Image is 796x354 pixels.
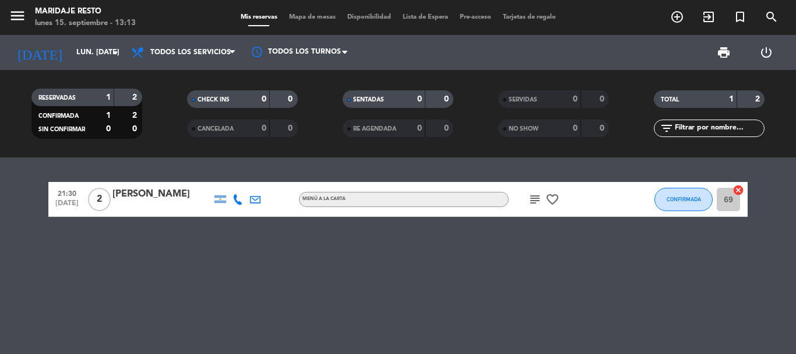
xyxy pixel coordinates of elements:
strong: 0 [417,124,422,132]
span: Pre-acceso [454,14,497,20]
span: print [717,45,731,59]
span: CONFIRMADA [38,113,79,119]
div: LOG OUT [745,35,787,70]
span: Todos los servicios [150,48,231,57]
strong: 0 [444,124,451,132]
div: [PERSON_NAME] [112,187,212,202]
strong: 2 [755,95,762,103]
i: arrow_drop_down [108,45,122,59]
button: menu [9,7,26,29]
strong: 0 [573,95,577,103]
span: Lista de Espera [397,14,454,20]
input: Filtrar por nombre... [674,122,764,135]
div: Maridaje Resto [35,6,136,17]
strong: 1 [106,93,111,101]
strong: 0 [288,124,295,132]
i: exit_to_app [702,10,716,24]
span: MENÚ A LA CARTA [302,197,346,201]
span: Tarjetas de regalo [497,14,562,20]
span: Mis reservas [235,14,283,20]
strong: 0 [288,95,295,103]
strong: 0 [262,95,266,103]
span: 2 [88,188,111,211]
strong: 0 [600,95,607,103]
button: CONFIRMADA [654,188,713,211]
i: favorite_border [545,192,559,206]
strong: 0 [600,124,607,132]
strong: 1 [729,95,734,103]
strong: 0 [262,124,266,132]
strong: 0 [444,95,451,103]
strong: 0 [132,125,139,133]
i: menu [9,7,26,24]
span: [DATE] [52,199,82,213]
span: RESERVADAS [38,95,76,101]
i: turned_in_not [733,10,747,24]
strong: 0 [417,95,422,103]
span: SIN CONFIRMAR [38,127,85,132]
span: RE AGENDADA [353,126,396,132]
i: search [765,10,779,24]
span: CONFIRMADA [667,196,701,202]
span: NO SHOW [509,126,538,132]
strong: 1 [106,111,111,120]
span: SENTADAS [353,97,384,103]
strong: 0 [573,124,577,132]
i: [DATE] [9,40,71,65]
i: power_settings_new [759,45,773,59]
span: Mapa de mesas [283,14,341,20]
span: CHECK INS [198,97,230,103]
span: CANCELADA [198,126,234,132]
span: Disponibilidad [341,14,397,20]
span: 21:30 [52,186,82,199]
div: lunes 15. septiembre - 13:13 [35,17,136,29]
strong: 2 [132,111,139,120]
i: cancel [732,184,744,196]
strong: 0 [106,125,111,133]
i: add_circle_outline [670,10,684,24]
i: filter_list [660,121,674,135]
strong: 2 [132,93,139,101]
i: subject [528,192,542,206]
span: SERVIDAS [509,97,537,103]
span: TOTAL [661,97,679,103]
